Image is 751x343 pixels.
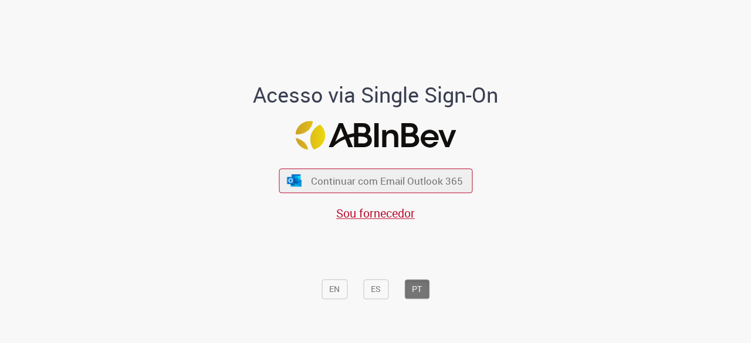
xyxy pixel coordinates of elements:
[322,280,347,300] button: EN
[295,121,456,150] img: Logo ABInBev
[363,280,388,300] button: ES
[311,174,463,188] span: Continuar com Email Outlook 365
[286,174,303,186] img: ícone Azure/Microsoft 360
[213,84,539,107] h1: Acesso via Single Sign-On
[279,169,472,193] button: ícone Azure/Microsoft 360 Continuar com Email Outlook 365
[404,280,429,300] button: PT
[336,205,415,221] a: Sou fornecedor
